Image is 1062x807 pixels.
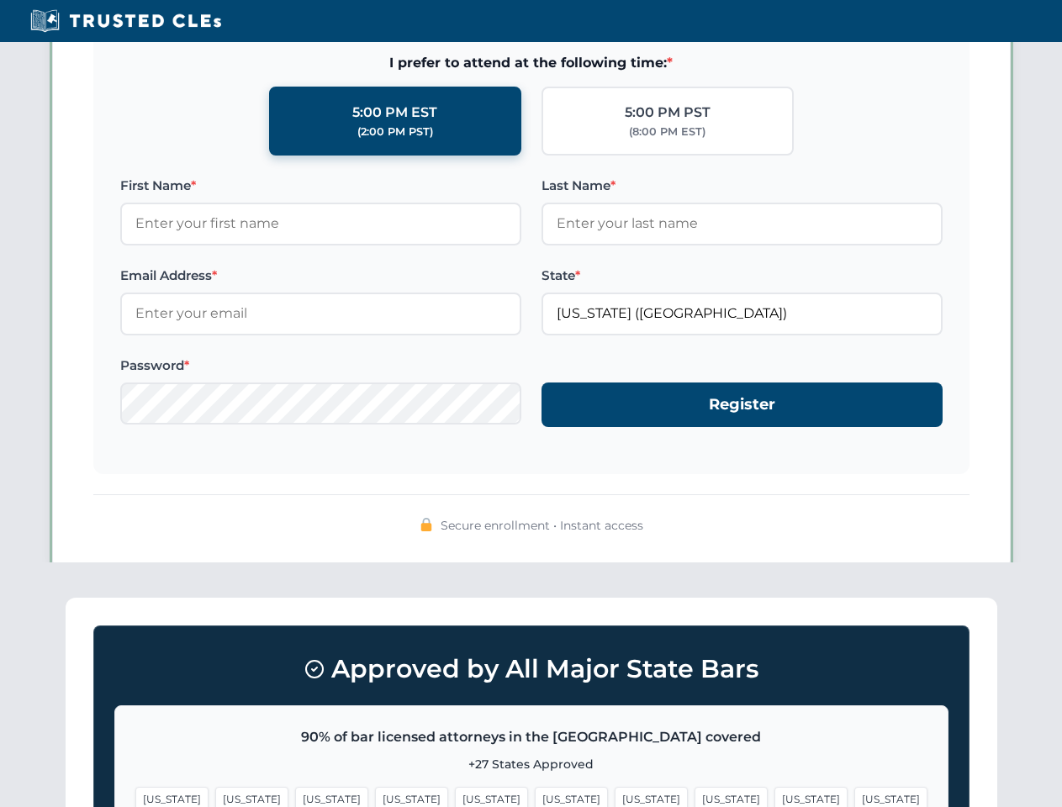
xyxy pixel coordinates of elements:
[542,266,943,286] label: State
[629,124,705,140] div: (8:00 PM EST)
[120,52,943,74] span: I prefer to attend at the following time:
[542,176,943,196] label: Last Name
[120,203,521,245] input: Enter your first name
[542,293,943,335] input: Florida (FL)
[441,516,643,535] span: Secure enrollment • Instant access
[120,176,521,196] label: First Name
[120,293,521,335] input: Enter your email
[542,382,943,427] button: Register
[352,102,437,124] div: 5:00 PM EST
[135,726,927,748] p: 90% of bar licensed attorneys in the [GEOGRAPHIC_DATA] covered
[25,8,226,34] img: Trusted CLEs
[542,203,943,245] input: Enter your last name
[420,518,433,531] img: 🔒
[114,646,948,692] h3: Approved by All Major State Bars
[625,102,711,124] div: 5:00 PM PST
[120,356,521,376] label: Password
[357,124,433,140] div: (2:00 PM PST)
[120,266,521,286] label: Email Address
[135,755,927,773] p: +27 States Approved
